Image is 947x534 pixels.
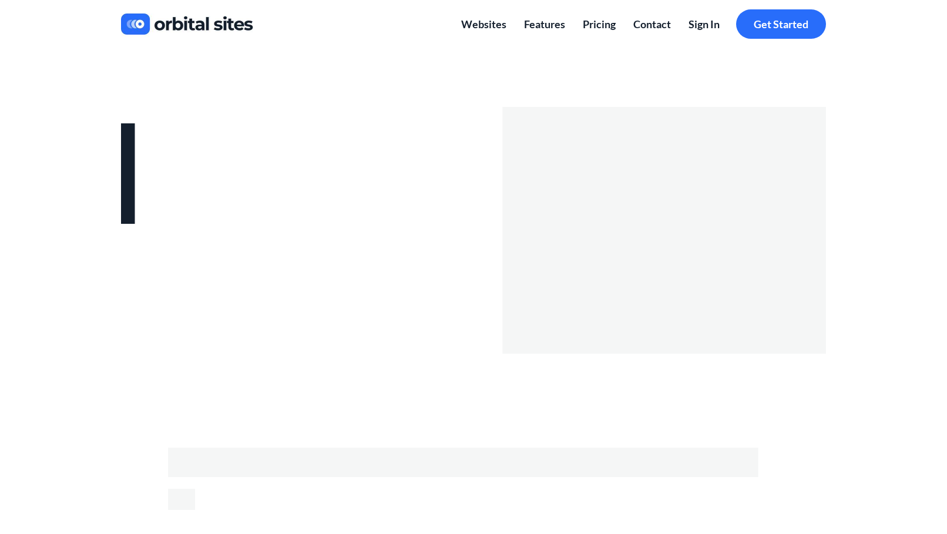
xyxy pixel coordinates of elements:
[754,18,808,31] span: Get Started
[583,18,616,31] span: Pricing
[461,18,506,31] span: Websites
[689,18,720,31] span: Sign In
[736,9,826,39] a: Get Started
[524,18,565,31] span: Features
[515,9,574,39] a: Features
[633,18,671,31] span: Contact
[121,9,253,39] img: a830013a-b469-4526-b329-771b379920ab.jpg
[452,9,515,39] a: Websites
[574,9,624,39] a: Pricing
[680,9,728,39] a: Sign In
[624,9,680,39] a: Contact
